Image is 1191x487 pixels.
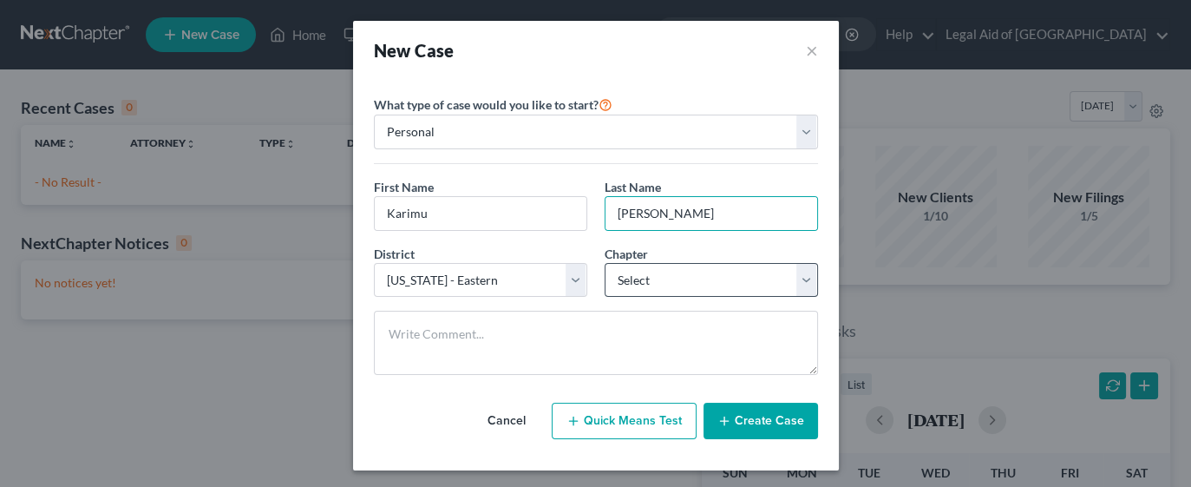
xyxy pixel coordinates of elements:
input: Enter First Name [375,197,586,230]
button: Create Case [703,403,818,439]
span: Last Name [605,180,661,194]
button: Cancel [468,404,545,438]
span: Chapter [605,247,648,261]
button: Quick Means Test [552,403,697,439]
span: District [374,247,415,261]
span: First Name [374,180,434,194]
button: × [806,38,818,63]
label: What type of case would you like to start? [374,94,612,115]
strong: New Case [374,40,455,61]
input: Enter Last Name [605,197,817,230]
